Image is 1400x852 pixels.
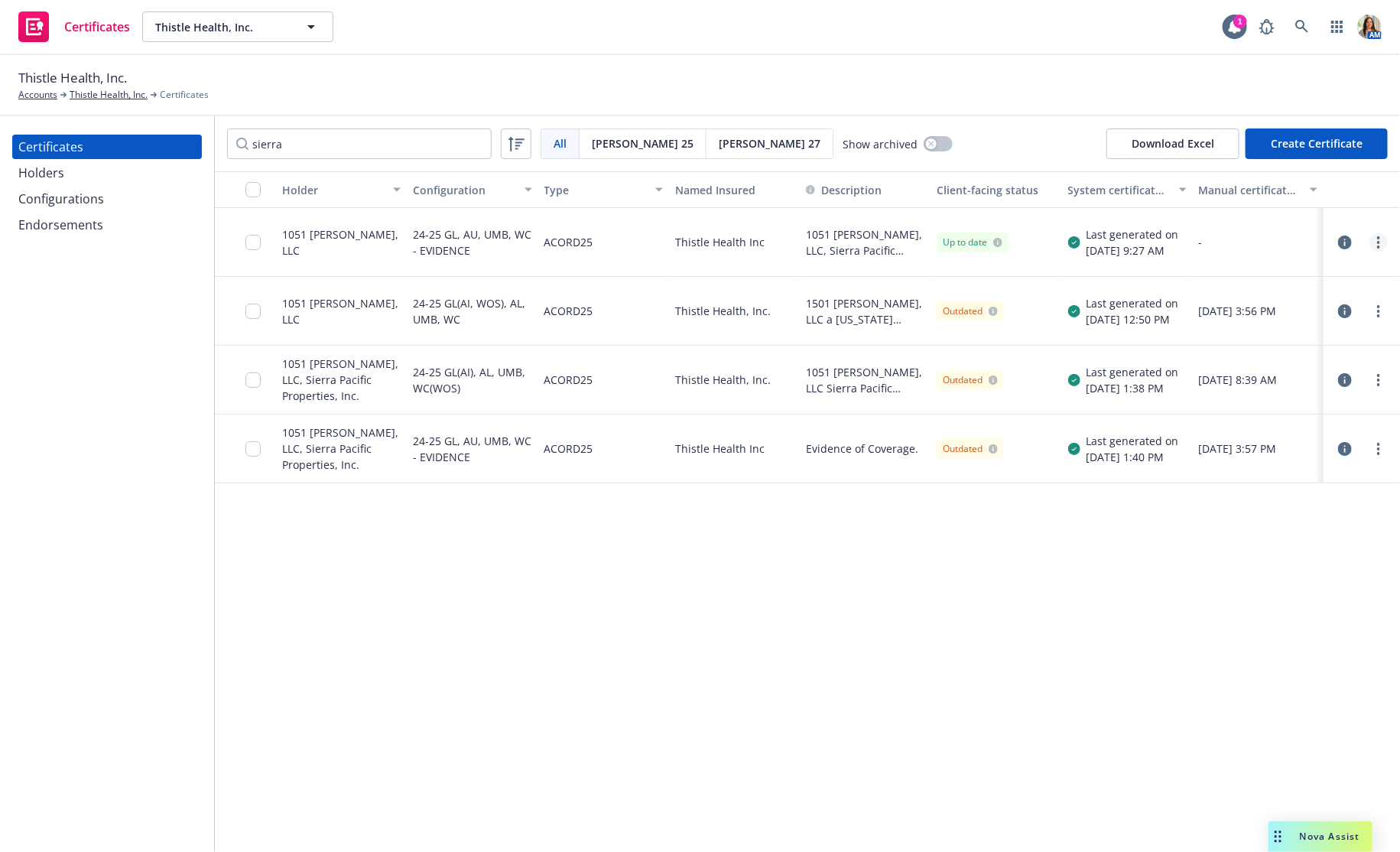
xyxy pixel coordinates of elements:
[806,364,924,396] button: 1051 [PERSON_NAME], LLC Sierra Pacific Properties and all its allied entities, are included as an...
[538,171,669,208] button: Type
[544,424,593,473] div: ACORD25
[806,441,918,457] button: Evidence of Coverage.
[806,182,882,198] button: Description
[18,187,104,211] div: Configurations
[407,171,538,208] button: Configuration
[1268,821,1372,852] button: Nova Assist
[544,355,593,405] div: ACORD25
[1062,171,1193,208] button: System certificate last generated
[1369,302,1388,320] a: more
[64,21,130,33] span: Certificates
[12,135,202,159] a: Certificates
[70,88,148,102] a: Thistle Health, Inc.
[245,304,261,319] input: Toggle Row Selected
[245,235,261,250] input: Toggle Row Selected
[554,135,567,151] span: All
[1252,11,1282,42] a: Report a Bug
[18,213,103,237] div: Endorsements
[806,226,924,259] button: 1051 [PERSON_NAME], LLC, Sierra Pacific Properties, Inc. are included as an additional insured as...
[1233,15,1247,28] div: 1
[669,346,800,415] div: Thistle Health, Inc.
[413,355,531,405] div: 24-25 GL(AI), AL, UMB, WC(WOS)
[1199,303,1317,319] div: [DATE] 3:56 PM
[937,182,1055,198] div: Client-facing status
[1068,182,1170,198] div: System certificate last generated
[1199,182,1301,198] div: Manual certificate last generated
[943,442,998,456] div: Outdated
[282,424,401,473] div: 1051 [PERSON_NAME], LLC, Sierra Pacific Properties, Inc.
[1369,440,1388,458] a: more
[12,161,202,185] a: Holders
[943,304,998,318] div: Outdated
[245,182,261,197] input: Select all
[719,135,820,151] span: [PERSON_NAME] 27
[1369,371,1388,389] a: more
[245,372,261,388] input: Toggle Row Selected
[227,128,492,159] input: Filter by keyword
[544,286,593,336] div: ACORD25
[1087,311,1179,327] div: [DATE] 12:50 PM
[276,171,407,208] button: Holder
[1246,128,1388,159] button: Create Certificate
[806,295,924,327] button: 1501 [PERSON_NAME], LLC a [US_STATE] limited liability company c/o Sierra Pacific Properties, inc...
[843,136,918,152] span: Show archived
[160,88,209,102] span: Certificates
[669,415,800,483] div: Thistle Health Inc
[1106,128,1239,159] button: Download Excel
[18,88,57,102] a: Accounts
[1287,11,1317,42] a: Search
[1322,11,1353,42] a: Switch app
[413,217,531,267] div: 24-25 GL, AU, UMB, WC - EVIDENCE
[12,187,202,211] a: Configurations
[669,208,800,277] div: Thistle Health Inc
[1369,233,1388,252] a: more
[1087,226,1179,242] div: Last generated on
[282,295,401,327] div: 1051 [PERSON_NAME], LLC
[592,135,694,151] span: [PERSON_NAME] 25
[245,441,261,457] input: Toggle Row Selected
[12,213,202,237] a: Endorsements
[282,356,401,404] div: 1051 [PERSON_NAME], LLC, Sierra Pacific Properties, Inc.
[1087,433,1179,449] div: Last generated on
[669,171,800,208] button: Named Insured
[282,226,401,259] div: 1051 [PERSON_NAME], LLC
[931,171,1061,208] button: Client-facing status
[18,161,64,185] div: Holders
[943,373,998,387] div: Outdated
[544,217,593,267] div: ACORD25
[413,286,531,336] div: 24-25 GL(AI, WOS), AL, UMB, WC
[282,182,384,198] div: Holder
[1268,821,1288,852] div: Drag to move
[1199,441,1317,457] div: [DATE] 3:57 PM
[413,182,515,198] div: Configuration
[18,135,83,159] div: Certificates
[18,68,127,88] span: Thistle Health, Inc.
[1199,372,1317,388] div: [DATE] 8:39 AM
[1300,830,1360,843] span: Nova Assist
[1357,15,1382,39] img: photo
[1087,242,1179,259] div: [DATE] 9:27 AM
[675,182,794,198] div: Named Insured
[1199,234,1317,250] div: -
[12,5,136,48] a: Certificates
[1087,449,1179,465] div: [DATE] 1:40 PM
[142,11,333,42] button: Thistle Health, Inc.
[1193,171,1324,208] button: Manual certificate last generated
[413,424,531,473] div: 24-25 GL, AU, UMB, WC - EVIDENCE
[1087,295,1179,311] div: Last generated on
[669,277,800,346] div: Thistle Health, Inc.
[1087,364,1179,380] div: Last generated on
[544,182,646,198] div: Type
[1087,380,1179,396] div: [DATE] 1:38 PM
[943,236,1002,249] div: Up to date
[155,19,287,35] span: Thistle Health, Inc.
